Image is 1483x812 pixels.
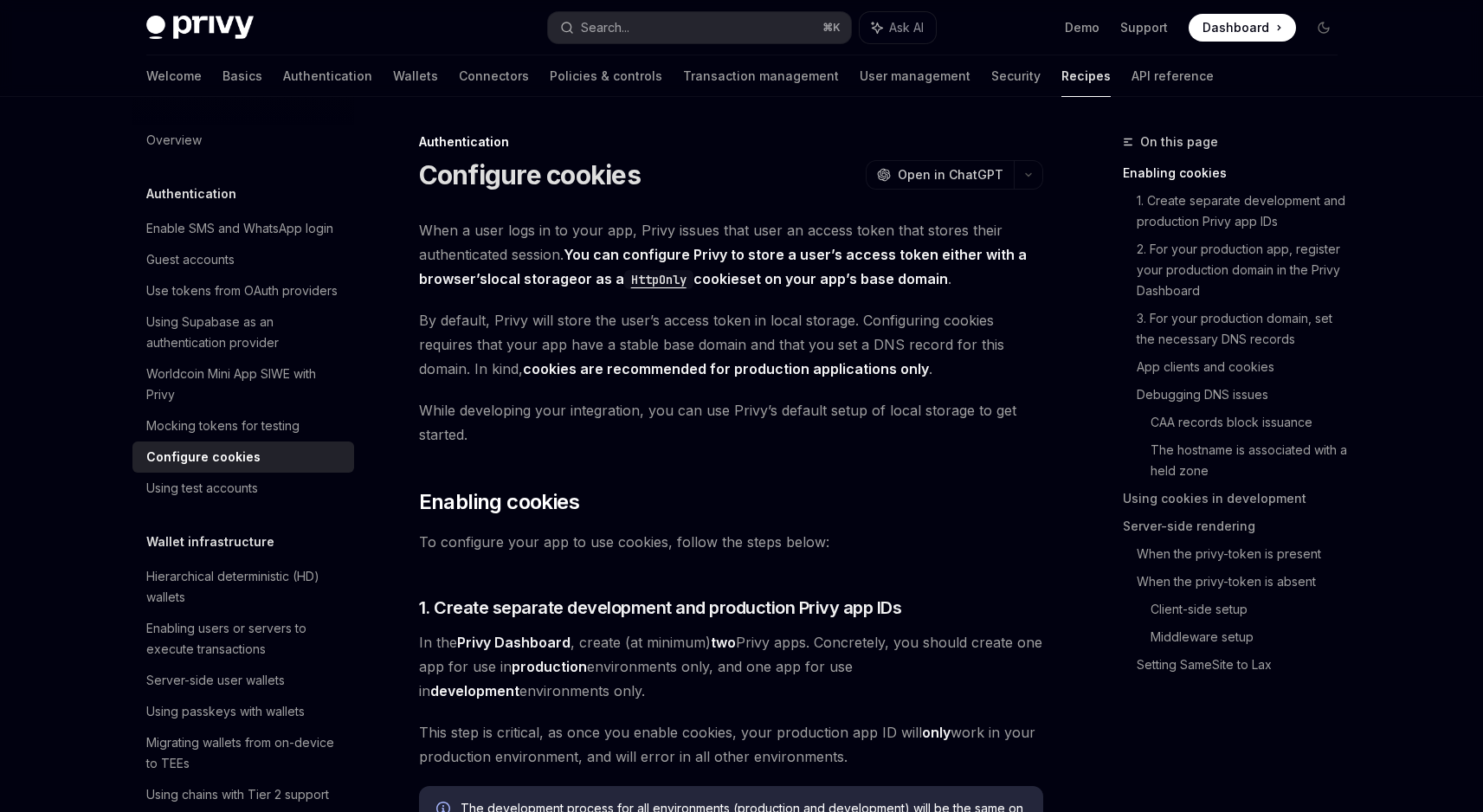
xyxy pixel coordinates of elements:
[146,566,344,608] div: Hierarchical deterministic (HD) wallets
[512,658,587,675] strong: production
[146,532,274,552] h5: Wallet infrastructure
[146,784,329,805] div: Using chains with Tier 2 support
[132,473,354,504] a: Using test accounts
[132,358,354,410] a: Worldcoin Mini App SIWE with Privy
[419,596,902,620] span: 1. Create separate development and production Privy app IDs
[1140,132,1218,152] span: On this page
[419,308,1043,381] span: By default, Privy will store the user’s access token in local storage. Configuring cookies requir...
[889,19,924,36] span: Ask AI
[624,270,693,289] code: HttpOnly
[419,133,1043,151] div: Authentication
[132,779,354,810] a: Using chains with Tier 2 support
[146,618,344,660] div: Enabling users or servers to execute transactions
[146,312,344,353] div: Using Supabase as an authentication provider
[146,364,344,405] div: Worldcoin Mini App SIWE with Privy
[1137,353,1351,381] a: App clients and cookies
[132,275,354,306] a: Use tokens from OAuth providers
[132,561,354,613] a: Hierarchical deterministic (HD) wallets
[1137,540,1351,568] a: When the privy-token is present
[1310,14,1338,42] button: Toggle dark mode
[419,218,1043,291] span: When a user logs in to your app, Privy issues that user an access token that stores their authent...
[419,159,641,190] h1: Configure cookies
[1123,159,1351,187] a: Enabling cookies
[1137,305,1351,353] a: 3. For your production domain, set the necessary DNS records
[683,55,839,97] a: Transaction management
[146,416,300,436] div: Mocking tokens for testing
[132,244,354,275] a: Guest accounts
[146,701,305,722] div: Using passkeys with wallets
[1137,187,1351,235] a: 1. Create separate development and production Privy app IDs
[711,634,736,651] strong: two
[624,270,739,287] a: HttpOnlycookie
[146,16,254,40] img: dark logo
[419,530,1043,554] span: To configure your app to use cookies, follow the steps below:
[1137,568,1351,596] a: When the privy-token is absent
[1061,55,1111,97] a: Recipes
[283,55,372,97] a: Authentication
[1137,235,1351,305] a: 2. For your production app, register your production domain in the Privy Dashboard
[548,12,851,43] button: Search...⌘K
[430,682,519,699] strong: development
[132,727,354,779] a: Migrating wallets from on-device to TEEs
[457,634,571,651] strong: Privy Dashboard
[1132,55,1214,97] a: API reference
[487,270,577,288] a: local storage
[922,724,951,741] strong: only
[1151,409,1351,436] a: CAA records block issuance
[132,306,354,358] a: Using Supabase as an authentication provider
[991,55,1041,97] a: Security
[1123,485,1351,512] a: Using cookies in development
[866,160,1014,190] button: Open in ChatGPT
[1137,381,1351,409] a: Debugging DNS issues
[146,55,202,97] a: Welcome
[860,55,970,97] a: User management
[1203,19,1269,36] span: Dashboard
[419,398,1043,447] span: While developing your integration, you can use Privy’s default setup of local storage to get star...
[581,17,629,38] div: Search...
[146,184,236,204] h5: Authentication
[393,55,438,97] a: Wallets
[146,732,344,774] div: Migrating wallets from on-device to TEEs
[822,21,841,35] span: ⌘ K
[459,55,529,97] a: Connectors
[550,55,662,97] a: Policies & controls
[1151,596,1351,623] a: Client-side setup
[523,360,929,377] strong: cookies are recommended for production applications only
[132,696,354,727] a: Using passkeys with wallets
[419,630,1043,703] span: In the , create (at minimum) Privy apps. Concretely, you should create one app for use in environ...
[146,280,338,301] div: Use tokens from OAuth providers
[146,249,235,270] div: Guest accounts
[1151,436,1351,485] a: The hostname is associated with a held zone
[419,720,1043,769] span: This step is critical, as once you enable cookies, your production app ID will work in your produ...
[1065,19,1099,36] a: Demo
[146,218,333,239] div: Enable SMS and WhatsApp login
[132,441,354,473] a: Configure cookies
[860,12,936,43] button: Ask AI
[1151,623,1351,651] a: Middleware setup
[146,478,258,499] div: Using test accounts
[132,410,354,441] a: Mocking tokens for testing
[222,55,262,97] a: Basics
[146,447,261,467] div: Configure cookies
[132,613,354,665] a: Enabling users or servers to execute transactions
[898,166,1003,184] span: Open in ChatGPT
[132,665,354,696] a: Server-side user wallets
[1137,651,1351,679] a: Setting SameSite to Lax
[1120,19,1168,36] a: Support
[1123,512,1351,540] a: Server-side rendering
[457,634,571,652] a: Privy Dashboard
[146,130,202,151] div: Overview
[132,125,354,156] a: Overview
[146,670,285,691] div: Server-side user wallets
[419,246,1027,288] strong: You can configure Privy to store a user’s access token either with a browser’s or as a set on you...
[1189,14,1296,42] a: Dashboard
[419,488,579,516] span: Enabling cookies
[132,213,354,244] a: Enable SMS and WhatsApp login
